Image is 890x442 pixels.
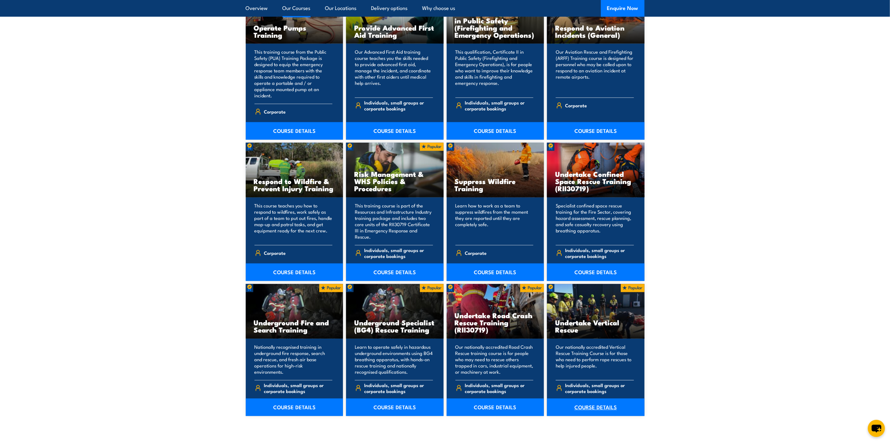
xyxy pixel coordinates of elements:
p: Learn to operate safely in hazardous underground environments using BG4 breathing apparatus, with... [355,344,433,375]
a: COURSE DETAILS [547,264,645,281]
span: Corporate [264,107,286,117]
p: Our Aviation Rescue and Firefighting (ARFF) Training course is designed for personnel who may be ... [556,49,634,93]
p: Our Advanced First Aid training course teaches you the skills needed to provide advanced first ai... [355,49,433,93]
a: COURSE DETAILS [447,399,544,416]
span: Individuals, small groups or corporate bookings [364,382,433,394]
a: COURSE DETAILS [346,122,444,140]
a: COURSE DETAILS [346,264,444,281]
span: Corporate [465,248,487,258]
h3: Provide Advanced First Aid Training [354,24,435,38]
a: COURSE DETAILS [246,264,343,281]
a: COURSE DETAILS [246,122,343,140]
span: Corporate [565,101,587,110]
a: COURSE DETAILS [547,122,645,140]
p: Nationally recognised training in underground fire response, search and rescue, and fresh air bas... [255,344,333,375]
h3: Respond to Wildfire & Prevent Injury Training [254,178,335,192]
span: Individuals, small groups or corporate bookings [465,382,533,394]
h3: Undertake Vertical Rescue [555,319,636,333]
h3: Underground Fire and Search Training [254,319,335,333]
h3: Respond to Aviation Incidents (General) [555,24,636,38]
p: Learn how to work as a team to suppress wildfires from the moment they are reported until they ar... [455,203,534,240]
p: This training course is part of the Resources and Infrastructure Industry training package and in... [355,203,433,240]
a: COURSE DETAILS [547,399,645,416]
a: COURSE DETAILS [346,399,444,416]
h3: Suppress Wildfire Training [455,178,536,192]
a: COURSE DETAILS [246,399,343,416]
h3: Undertake Confined Space Rescue Training (RII30719) [555,171,636,192]
h3: Operate Pumps Training [254,24,335,38]
span: Corporate [264,248,286,258]
h3: Risk Management & WHS Policies & Procedures [354,171,435,192]
span: Individuals, small groups or corporate bookings [565,382,634,394]
a: COURSE DETAILS [447,264,544,281]
p: This training course from the Public Safety (PUA) Training Package is designed to equip the emerg... [255,49,333,99]
h3: PUA20622 Certificate II in Public Safety (Firefighting and Emergency Operations) [455,10,536,38]
span: Individuals, small groups or corporate bookings [364,247,433,259]
p: This course teaches you how to respond to wildfires, work safely as part of a team to put out fir... [255,203,333,240]
h3: Undertake Road Crash Rescue Training (RII30719) [455,312,536,333]
button: chat-button [868,420,885,437]
p: Our nationally accredited Road Crash Rescue training course is for people who may need to rescue ... [455,344,534,375]
span: Individuals, small groups or corporate bookings [264,382,332,394]
span: Individuals, small groups or corporate bookings [565,247,634,259]
a: COURSE DETAILS [447,122,544,140]
p: This qualification, Certificate II in Public Safety (Firefighting and Emergency Operations), is f... [455,49,534,93]
h3: Underground Specialist (BG4) Rescue Training [354,319,435,333]
p: Specialist confined space rescue training for the Fire Sector, covering hazard assessment, rescue... [556,203,634,240]
span: Individuals, small groups or corporate bookings [364,100,433,112]
p: Our nationally accredited Vertical Rescue Training Course is for those who need to perform rope r... [556,344,634,375]
span: Individuals, small groups or corporate bookings [465,100,533,112]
